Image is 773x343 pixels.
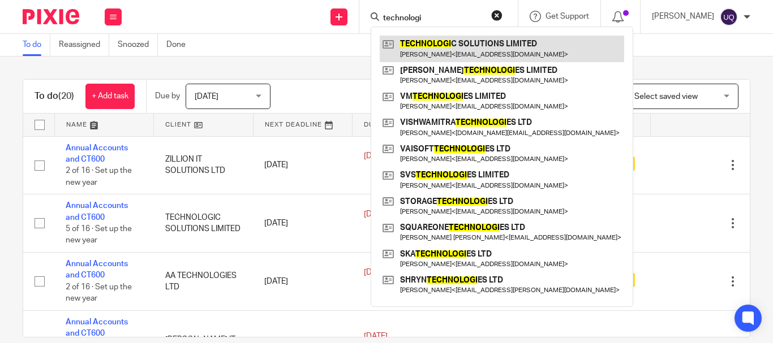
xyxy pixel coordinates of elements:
a: Annual Accounts and CT600 [66,144,128,163]
span: [DATE] [364,332,388,340]
span: [DATE] [364,210,388,218]
span: [DATE] [364,268,388,276]
td: [DATE] [253,136,353,194]
p: Due by [155,90,180,102]
span: Select saved view [634,93,698,101]
button: Clear [491,10,503,21]
a: Annual Accounts and CT600 [66,318,128,337]
span: (20) [58,92,74,101]
span: Get Support [546,12,589,20]
a: Done [166,34,194,56]
img: Pixie [23,9,79,24]
span: 5 of 16 · Set up the new year [66,225,132,245]
td: ZILLION IT SOLUTIONS LTD [154,136,254,194]
img: svg%3E [720,8,738,26]
td: [DATE] [253,253,353,311]
a: To do [23,34,50,56]
a: Annual Accounts and CT600 [66,260,128,279]
td: TECHNOLOGIC SOLUTIONS LIMITED [154,194,254,253]
a: Reassigned [59,34,109,56]
a: Snoozed [118,34,158,56]
td: AA TECHNOLOGIES LTD [154,253,254,311]
a: + Add task [85,84,135,109]
p: [PERSON_NAME] [652,11,714,22]
span: 2 of 16 · Set up the new year [66,167,132,186]
td: [DATE] [253,194,353,253]
input: Search [382,14,484,24]
span: [DATE] [195,93,218,101]
a: Annual Accounts and CT600 [66,202,128,221]
span: [DATE] [364,152,388,160]
h1: To do [35,90,74,102]
span: 2 of 16 · Set up the new year [66,283,132,303]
